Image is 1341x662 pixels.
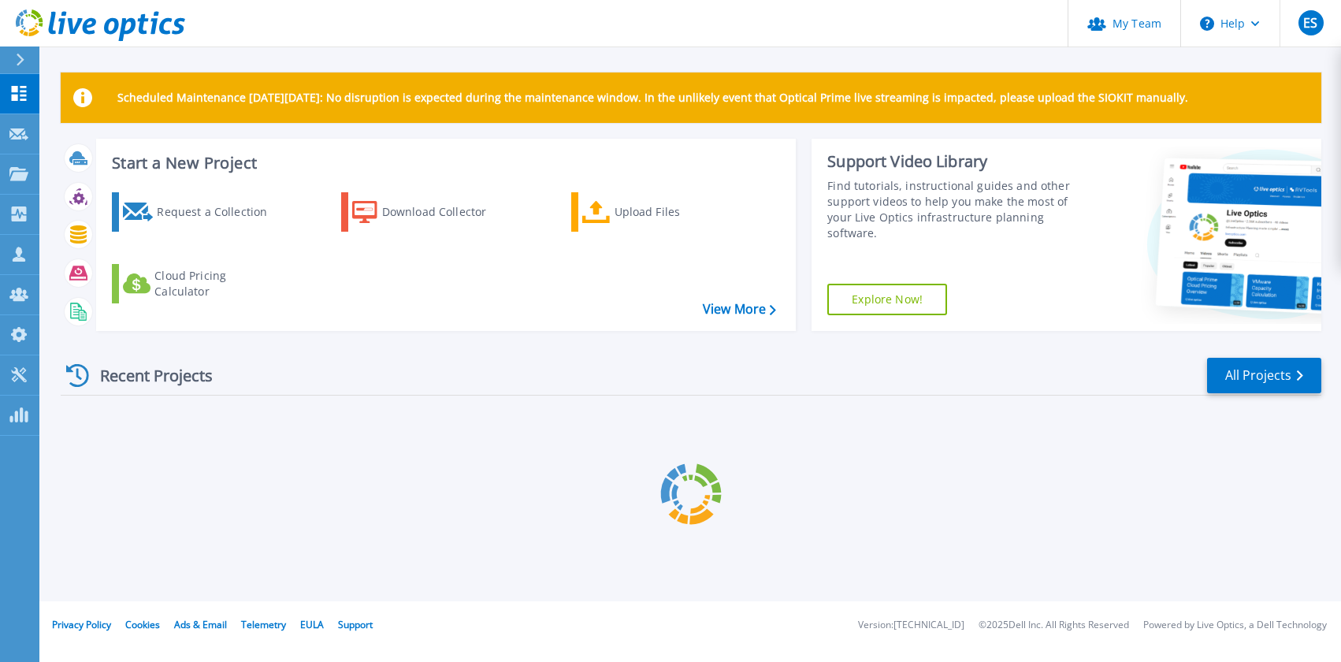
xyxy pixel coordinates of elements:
[827,151,1085,172] div: Support Video Library
[125,618,160,631] a: Cookies
[300,618,324,631] a: EULA
[858,620,964,630] li: Version: [TECHNICAL_ID]
[174,618,227,631] a: Ads & Email
[703,302,776,317] a: View More
[382,196,508,228] div: Download Collector
[1143,620,1327,630] li: Powered by Live Optics, a Dell Technology
[61,356,234,395] div: Recent Projects
[341,192,517,232] a: Download Collector
[157,196,283,228] div: Request a Collection
[615,196,741,228] div: Upload Files
[338,618,373,631] a: Support
[827,178,1085,241] div: Find tutorials, instructional guides and other support videos to help you make the most of your L...
[112,192,288,232] a: Request a Collection
[827,284,947,315] a: Explore Now!
[112,264,288,303] a: Cloud Pricing Calculator
[112,154,775,172] h3: Start a New Project
[241,618,286,631] a: Telemetry
[1207,358,1321,393] a: All Projects
[52,618,111,631] a: Privacy Policy
[979,620,1129,630] li: © 2025 Dell Inc. All Rights Reserved
[1303,17,1317,29] span: ES
[117,91,1188,104] p: Scheduled Maintenance [DATE][DATE]: No disruption is expected during the maintenance window. In t...
[154,268,280,299] div: Cloud Pricing Calculator
[571,192,747,232] a: Upload Files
